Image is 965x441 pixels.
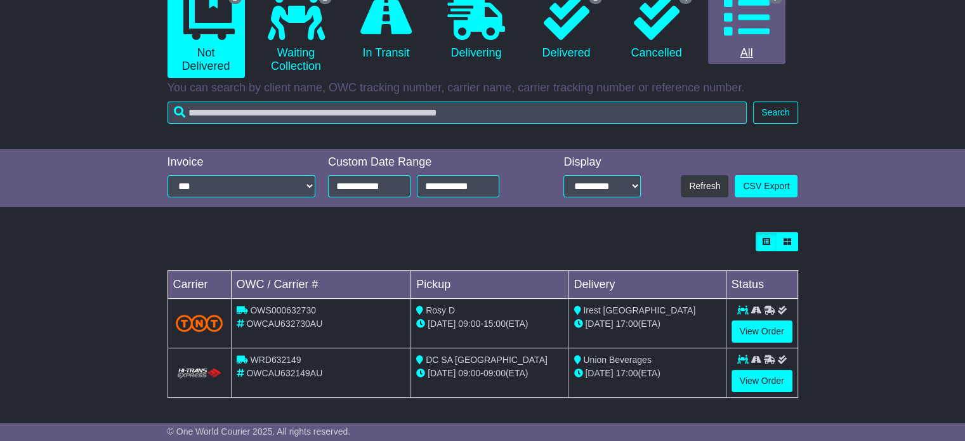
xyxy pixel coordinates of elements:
div: - (ETA) [416,317,563,331]
td: OWC / Carrier # [231,271,411,299]
span: 09:00 [483,368,506,378]
span: Union Beverages [583,355,651,365]
button: Search [753,102,798,124]
a: View Order [732,320,792,343]
span: OWCAU632149AU [246,368,322,378]
span: [DATE] [428,319,456,329]
td: Pickup [411,271,568,299]
div: Invoice [167,155,316,169]
span: [DATE] [585,319,613,329]
span: 17:00 [615,319,638,329]
span: Irest [GEOGRAPHIC_DATA] [583,305,695,315]
td: Carrier [167,271,231,299]
span: © One World Courier 2025. All rights reserved. [167,426,351,437]
span: [DATE] [585,368,613,378]
a: View Order [732,370,792,392]
span: DC SA [GEOGRAPHIC_DATA] [426,355,548,365]
button: Refresh [681,175,728,197]
span: OWS000632730 [250,305,316,315]
td: Delivery [568,271,726,299]
div: Custom Date Range [328,155,530,169]
span: 17:00 [615,368,638,378]
div: Display [563,155,641,169]
div: - (ETA) [416,367,563,380]
img: TNT_Domestic.png [176,315,223,332]
span: Rosy D [426,305,455,315]
div: (ETA) [574,317,720,331]
div: (ETA) [574,367,720,380]
span: WRD632149 [250,355,301,365]
span: 09:00 [458,319,480,329]
span: 09:00 [458,368,480,378]
img: HiTrans.png [176,367,223,379]
span: OWCAU632730AU [246,319,322,329]
a: CSV Export [735,175,798,197]
p: You can search by client name, OWC tracking number, carrier name, carrier tracking number or refe... [167,81,798,95]
span: [DATE] [428,368,456,378]
span: 15:00 [483,319,506,329]
td: Status [726,271,798,299]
